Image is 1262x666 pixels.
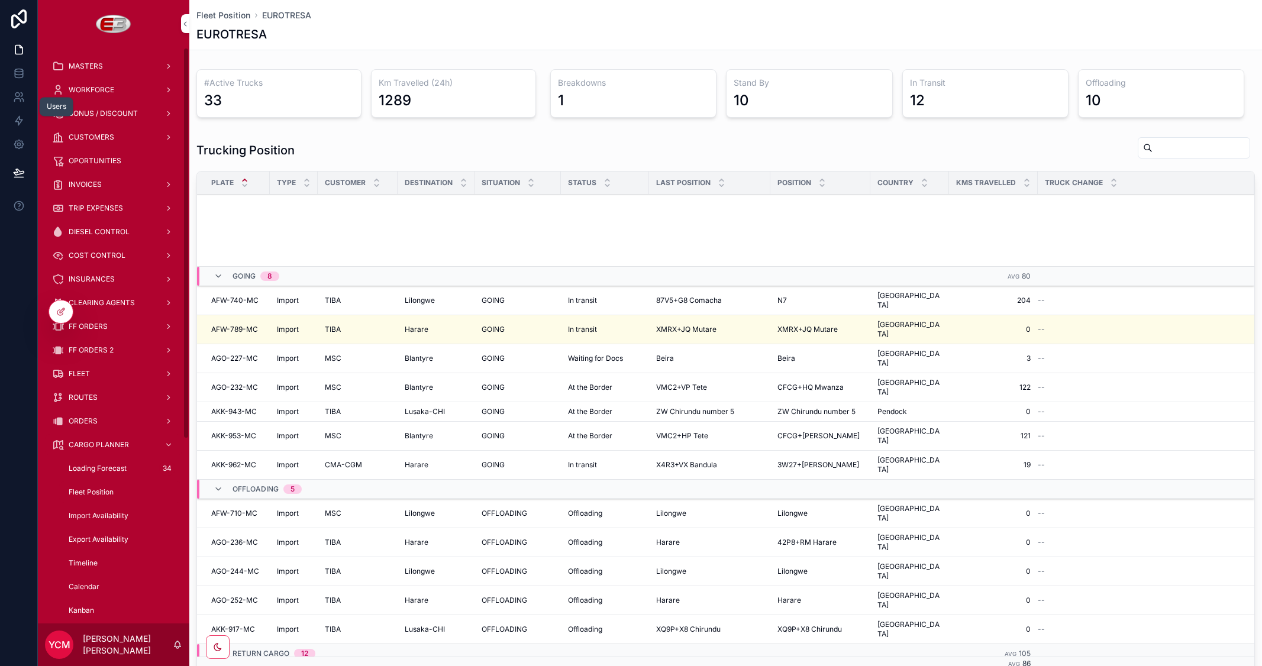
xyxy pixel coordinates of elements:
[568,296,642,305] a: In transit
[45,410,182,432] a: ORDERS
[325,460,362,470] span: CMA-CGM
[777,538,863,547] a: 42P8+RM Harare
[568,538,642,547] a: Offloading
[325,596,341,605] span: TIBA
[277,296,311,305] a: Import
[69,62,103,71] span: MASTERS
[482,460,505,470] span: GOING
[482,296,505,305] span: GOING
[877,426,942,445] span: [GEOGRAPHIC_DATA]
[405,325,467,334] a: Harare
[211,407,263,416] a: AKK-943-MC
[325,509,341,518] span: MSC
[656,567,686,576] span: Lilongwe
[405,383,467,392] a: Blantyre
[69,274,115,284] span: INSURANCES
[877,562,942,581] a: [GEOGRAPHIC_DATA]
[69,298,135,308] span: CLEARING AGENTS
[405,538,467,547] a: Harare
[211,596,258,605] span: AGO-252-MC
[777,509,863,518] a: Lilongwe
[277,354,299,363] span: Import
[69,322,108,331] span: FF ORDERS
[211,460,256,470] span: AKK-962-MC
[325,460,390,470] a: CMA-CGM
[877,320,942,339] a: [GEOGRAPHIC_DATA]
[482,567,527,576] span: OFFLOADING
[956,509,1031,518] span: 0
[38,47,189,623] div: scrollable content
[325,567,390,576] a: TIBA
[277,383,299,392] span: Import
[956,538,1031,547] a: 0
[482,596,527,605] span: OFFLOADING
[211,460,263,470] a: AKK-962-MC
[956,383,1031,392] a: 122
[777,567,808,576] span: Lilongwe
[325,509,390,518] a: MSC
[211,567,259,576] span: AGO-244-MC
[69,606,94,615] span: Kanban
[777,596,801,605] span: Harare
[568,296,597,305] span: In transit
[277,509,299,518] span: Import
[482,509,554,518] a: OFFLOADING
[211,354,258,363] span: AGO-227-MC
[568,431,612,441] span: At the Border
[69,251,125,260] span: COST CONTROL
[211,431,263,441] a: AKK-953-MC
[656,509,763,518] a: Lilongwe
[405,296,467,305] a: Lilongwe
[45,292,182,313] a: CLEARING AGENTS
[482,383,554,392] a: GOING
[777,596,863,605] a: Harare
[325,325,390,334] a: TIBA
[568,325,642,334] a: In transit
[405,325,428,334] span: Harare
[777,325,863,334] a: XMRX+JQ Mutare
[277,567,311,576] a: Import
[277,538,311,547] a: Import
[45,221,182,243] a: DIESEL CONTROL
[656,407,763,416] a: ZW Chirundu number 5
[877,349,942,368] a: [GEOGRAPHIC_DATA]
[69,369,90,379] span: FLEET
[233,271,256,281] span: GOING
[777,383,844,392] span: CFCG+HQ Mwanza
[405,407,467,416] a: Lusaka-CHI
[482,407,554,416] a: GOING
[45,174,182,195] a: INVOICES
[45,103,182,124] a: BONUS / DISCOUNT
[482,325,554,334] a: GOING
[568,567,642,576] a: Offloading
[277,596,299,605] span: Import
[777,509,808,518] span: Lilongwe
[405,383,433,392] span: Blantyre
[325,538,390,547] a: TIBA
[59,481,182,503] a: Fleet Position
[325,567,341,576] span: TIBA
[568,354,623,363] span: Waiting for Docs
[568,407,642,416] a: At the Border
[777,567,863,576] a: Lilongwe
[325,596,390,605] a: TIBA
[405,460,428,470] span: Harare
[956,431,1031,441] span: 121
[656,407,734,416] span: ZW Chirundu number 5
[656,567,763,576] a: Lilongwe
[211,325,258,334] span: AFW-789-MC
[405,596,428,605] span: Harare
[877,455,942,474] a: [GEOGRAPHIC_DATA]
[325,407,341,416] span: TIBA
[656,354,763,363] a: Beira
[405,460,467,470] a: Harare
[69,85,114,95] span: WORKFORCE
[45,363,182,384] a: FLEET
[262,9,311,21] a: EUROTRESA
[277,354,311,363] a: Import
[656,538,763,547] a: Harare
[45,269,182,290] a: INSURANCES
[1038,460,1045,470] span: --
